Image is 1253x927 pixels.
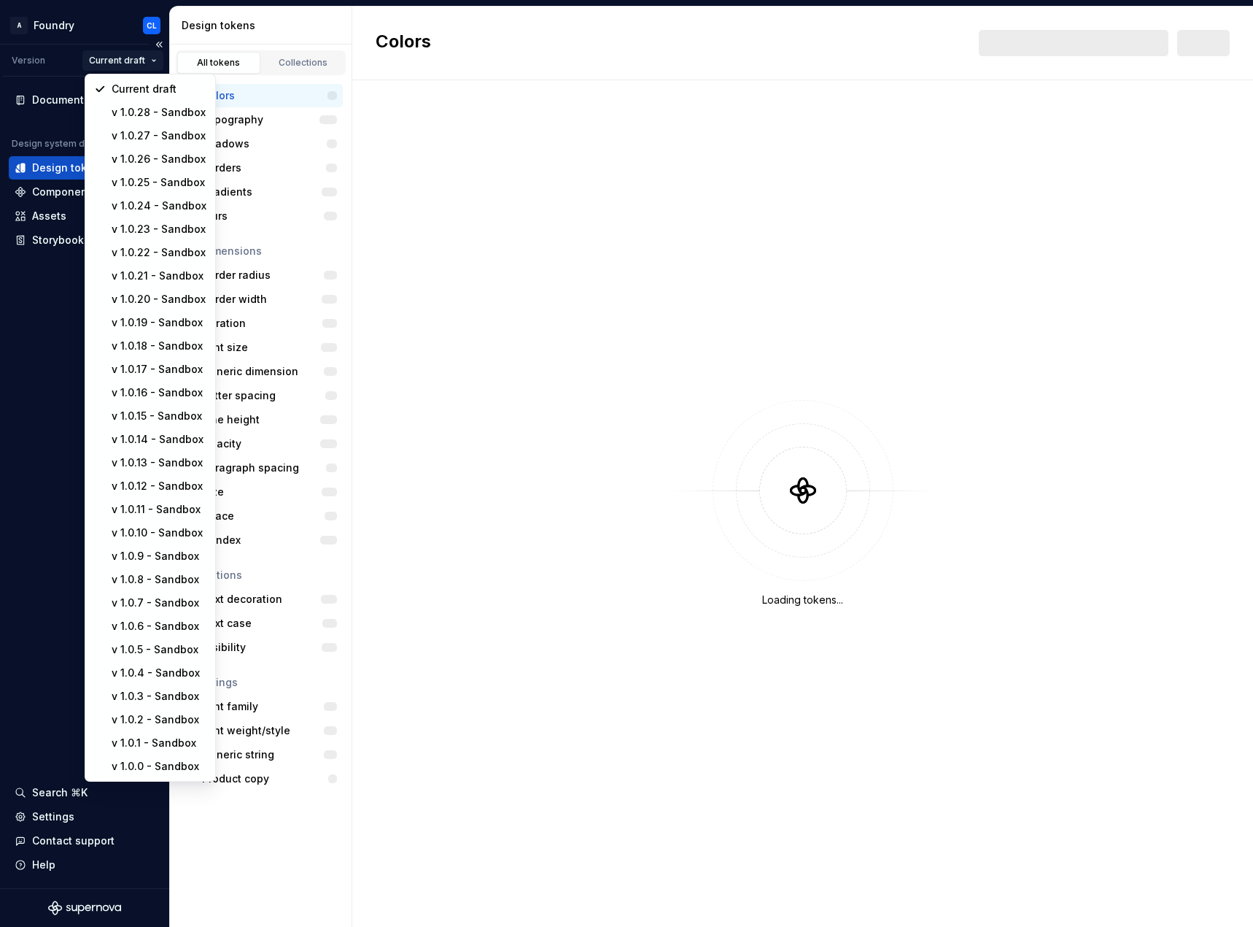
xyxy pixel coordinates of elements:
div: v 1.0.11 - Sandbox [112,502,206,517]
div: v 1.0.0 - Sandbox [112,759,206,774]
div: v 1.0.5 - Sandbox [112,642,206,657]
div: v 1.0.20 - Sandbox [112,292,206,307]
div: v 1.0.17 - Sandbox [112,362,206,377]
div: v 1.0.3 - Sandbox [112,689,206,704]
div: v 1.0.22 - Sandbox [112,245,206,260]
div: v 1.0.13 - Sandbox [112,455,206,470]
div: v 1.0.27 - Sandbox [112,128,206,143]
div: v 1.0.9 - Sandbox [112,549,206,563]
div: v 1.0.12 - Sandbox [112,479,206,493]
div: v 1.0.8 - Sandbox [112,572,206,587]
div: v 1.0.16 - Sandbox [112,385,206,400]
div: v 1.0.14 - Sandbox [112,432,206,447]
div: v 1.0.1 - Sandbox [112,736,206,750]
div: v 1.0.4 - Sandbox [112,666,206,680]
div: v 1.0.21 - Sandbox [112,269,206,283]
div: v 1.0.18 - Sandbox [112,339,206,353]
div: v 1.0.25 - Sandbox [112,175,206,190]
div: v 1.0.19 - Sandbox [112,315,206,330]
div: v 1.0.15 - Sandbox [112,409,206,423]
div: v 1.0.26 - Sandbox [112,152,206,166]
div: v 1.0.23 - Sandbox [112,222,206,236]
div: v 1.0.24 - Sandbox [112,199,206,213]
div: v 1.0.2 - Sandbox [112,712,206,727]
div: v 1.0.28 - Sandbox [112,105,206,120]
div: v 1.0.7 - Sandbox [112,596,206,610]
div: v 1.0.6 - Sandbox [112,619,206,634]
div: v 1.0.10 - Sandbox [112,526,206,540]
div: Current draft [112,82,206,96]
